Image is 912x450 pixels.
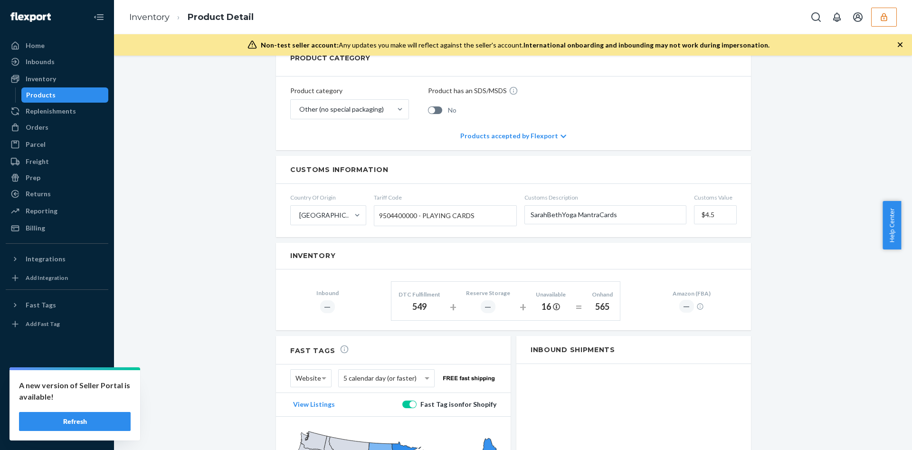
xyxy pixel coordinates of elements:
[694,193,737,201] span: Customs Value
[21,87,109,103] a: Products
[6,203,108,219] a: Reporting
[290,252,737,259] h2: Inventory
[6,54,108,69] a: Inbounds
[399,290,440,298] div: DTC Fulfillment
[6,104,108,119] a: Replenishments
[129,12,170,22] a: Inventory
[320,300,335,313] div: ―
[520,298,526,316] div: +
[290,193,366,201] span: Country Of Origin
[679,300,694,313] div: ―
[6,38,108,53] a: Home
[694,205,737,224] input: Customs Value
[379,208,475,224] span: 9504400000 - PLAYING CARDS
[26,123,48,132] div: Orders
[316,289,339,297] div: Inbound
[6,120,108,135] a: Orders
[418,400,496,409] div: Fast Tag is on for Shopify
[466,289,510,297] div: Reserve Storage
[6,270,108,286] a: Add Integration
[26,189,51,199] div: Returns
[6,297,108,313] button: Fast Tags
[6,391,108,406] a: Talk to Support
[19,380,131,402] p: A new version of Seller Portal is available!
[374,193,517,201] span: Tariff Code
[295,370,321,386] span: Website
[848,8,867,27] button: Open account menu
[575,298,582,316] div: =
[516,336,751,364] h2: Inbound Shipments
[26,173,40,182] div: Prep
[261,40,769,50] div: Any updates you make will reflect against the seller's account.
[592,301,613,313] div: 565
[441,375,496,382] img: website-free-fast.ac112c9d76101210657a4eea9f63645d.png
[19,412,131,431] button: Refresh
[89,8,108,27] button: Close Navigation
[26,254,66,264] div: Integrations
[26,320,60,328] div: Add Fast Tag
[10,12,51,22] img: Flexport logo
[290,49,370,67] h2: PRODUCT CATEGORY
[536,301,566,313] div: 16
[6,170,108,185] a: Prep
[6,375,108,390] a: Settings
[448,105,456,115] span: No
[6,137,108,152] a: Parcel
[298,105,299,114] input: Other (no special packaging)
[343,370,417,386] span: 5 calendar day (or faster)
[592,290,613,298] div: Onhand
[188,12,254,22] a: Product Detail
[26,74,56,84] div: Inventory
[524,193,686,201] span: Customs Description
[26,274,68,282] div: Add Integration
[536,290,566,298] div: Unavailable
[26,41,45,50] div: Home
[26,57,55,67] div: Inbounds
[6,220,108,236] a: Billing
[883,201,901,249] button: Help Center
[122,3,261,31] ol: breadcrumbs
[298,211,299,220] input: [GEOGRAPHIC_DATA]
[807,8,826,27] button: Open Search Box
[6,71,108,86] a: Inventory
[299,105,384,114] div: Other (no special packaging)
[290,345,349,355] h2: Fast Tags
[6,407,108,422] a: Help Center
[26,206,57,216] div: Reporting
[26,300,56,310] div: Fast Tags
[299,211,353,220] div: [GEOGRAPHIC_DATA]
[399,301,440,313] div: 549
[523,41,769,49] span: International onboarding and inbounding may not work during impersonation.
[428,86,507,96] p: Product has an SDS/MSDS
[6,186,108,201] a: Returns
[450,298,456,316] div: +
[290,400,338,409] button: View Listings
[26,106,76,116] div: Replenishments
[290,86,409,96] p: Product category
[26,157,49,166] div: Freight
[6,251,108,267] button: Integrations
[673,289,711,297] div: Amazon (FBA)
[827,8,846,27] button: Open notifications
[6,423,108,439] button: Give Feedback
[26,90,56,100] div: Products
[290,165,737,174] h2: Customs Information
[26,140,46,149] div: Parcel
[460,122,566,150] div: Products accepted by Flexport
[261,41,339,49] span: Non-test seller account:
[6,154,108,169] a: Freight
[481,300,495,313] div: ―
[26,223,45,233] div: Billing
[6,316,108,332] a: Add Fast Tag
